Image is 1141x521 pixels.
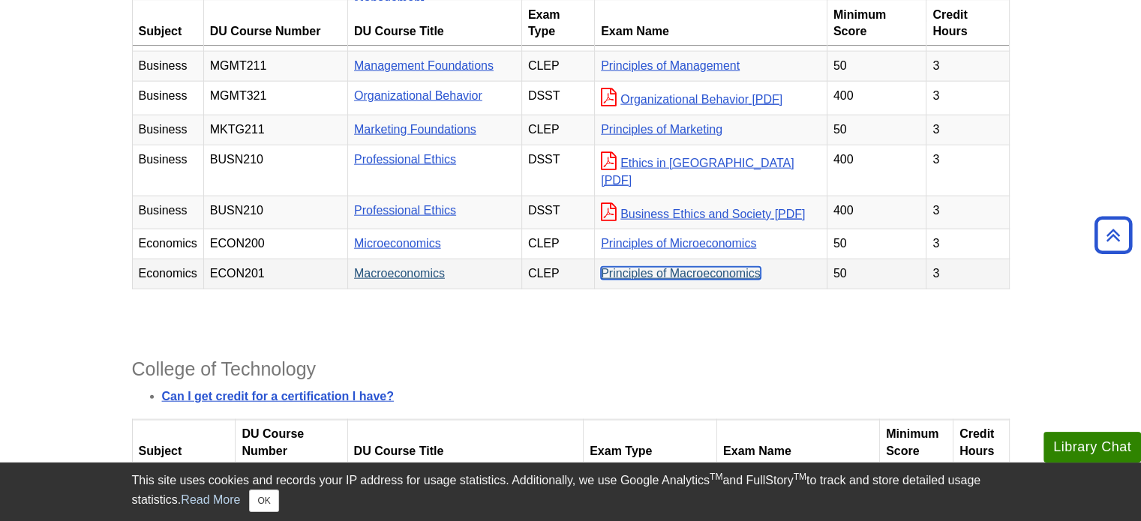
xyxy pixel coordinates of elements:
[601,237,756,250] a: Principles of Microeconomics
[794,472,806,482] sup: TM
[354,59,494,72] a: Management Foundations
[521,52,594,82] td: CLEP
[827,196,926,229] td: 400
[601,157,794,187] a: Ethics in [GEOGRAPHIC_DATA]
[521,229,594,259] td: CLEP
[827,259,926,289] td: 50
[521,145,594,196] td: DSST
[521,115,594,145] td: CLEP
[926,52,1009,82] td: 3
[249,490,278,512] button: Close
[132,472,1010,512] div: This site uses cookies and records your IP address for usage statistics. Additionally, we use Goo...
[354,267,445,280] a: Macroeconomics
[521,82,594,115] td: DSST
[203,196,347,229] td: BUSN210
[203,115,347,145] td: MKTG211
[926,196,1009,229] td: 3
[354,123,476,136] a: Marketing Foundations
[926,82,1009,115] td: 3
[601,123,722,136] a: Principles of Marketing
[953,420,1009,467] th: Credit Hours
[926,115,1009,145] td: 3
[132,259,203,289] td: Economics
[880,420,953,467] th: Minimum Score
[347,420,584,467] th: DU Course Title
[827,145,926,196] td: 400
[827,229,926,259] td: 50
[132,196,203,229] td: Business
[601,267,761,280] a: Principles of Macroeconomics
[827,115,926,145] td: 50
[827,52,926,82] td: 50
[521,259,594,289] td: CLEP
[132,145,203,196] td: Business
[203,259,347,289] td: ECON201
[203,82,347,115] td: MGMT321
[926,145,1009,196] td: 3
[181,493,240,506] a: Read More
[716,420,879,467] th: Exam Name
[521,196,594,229] td: DSST
[236,420,347,467] th: DU Course Number
[601,208,805,220] a: Business Ethics and Society
[710,472,722,482] sup: TM
[203,52,347,82] td: MGMT211
[354,204,456,217] a: Professional Ethics
[1089,225,1137,245] a: Back to Top
[827,82,926,115] td: 400
[132,358,1010,380] h3: College of Technology
[601,93,782,106] a: Organizational Behavior
[354,153,456,166] a: Professional Ethics
[132,52,203,82] td: Business
[601,59,740,72] a: Principles of Management
[1043,432,1141,463] button: Library Chat
[132,115,203,145] td: Business
[926,259,1009,289] td: 3
[354,89,482,102] a: Organizational Behavior
[132,420,236,467] th: Subject
[132,82,203,115] td: Business
[162,390,394,403] a: Can I get credit for a certification I have?
[584,420,717,467] th: Exam Type
[354,237,441,250] a: Microeconomics
[926,229,1009,259] td: 3
[203,229,347,259] td: ECON200
[132,229,203,259] td: Economics
[203,145,347,196] td: BUSN210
